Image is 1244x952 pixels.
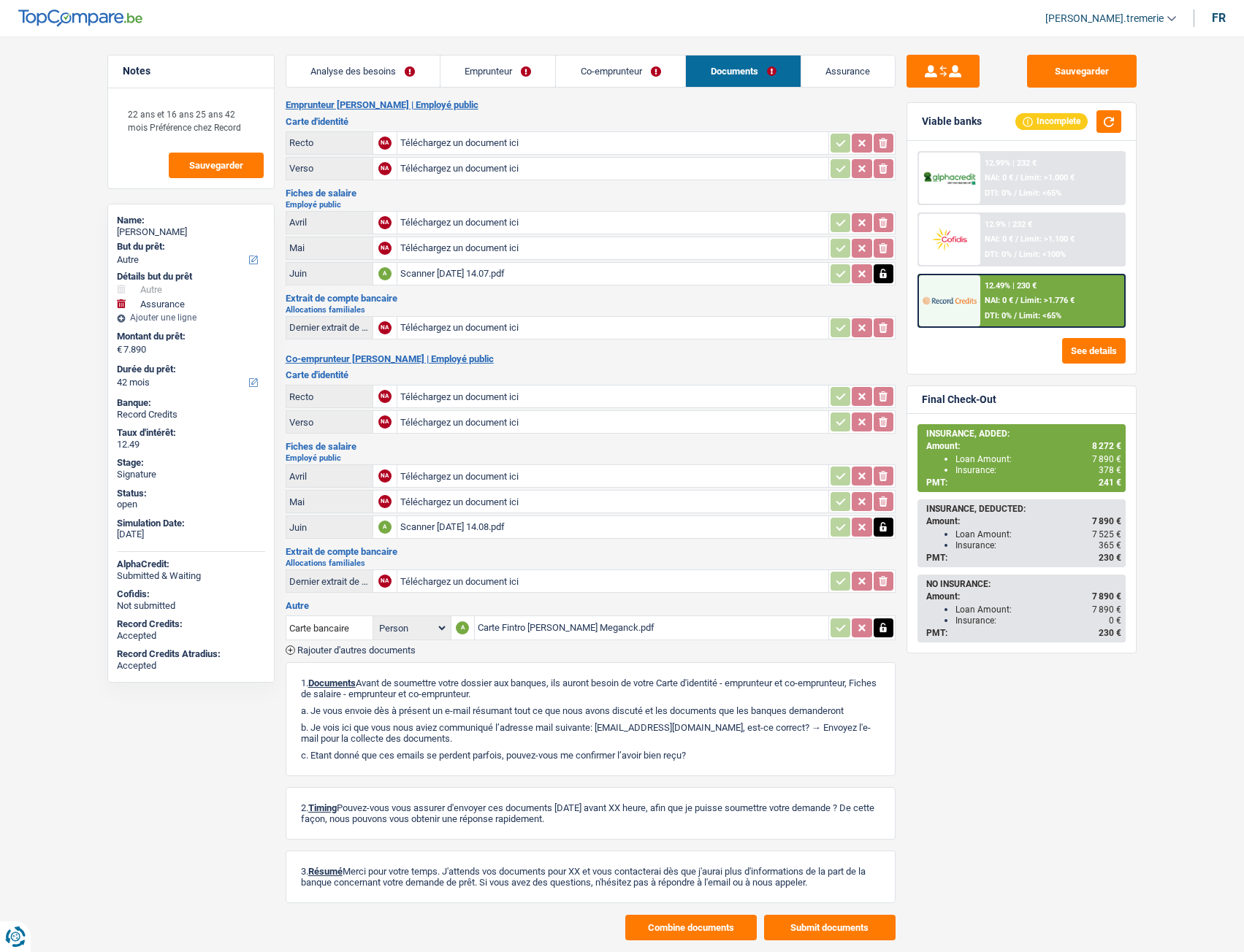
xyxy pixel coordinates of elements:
[1019,188,1061,198] span: Limit: <65%
[289,496,370,507] div: Mai
[289,322,370,333] div: Dernier extrait de compte pour vos allocations familiales
[286,645,416,655] button: Rajouter d'autres documents
[625,915,757,940] button: Combine documents
[117,529,265,540] div: [DATE]
[985,250,1012,259] span: DTI: 0%
[955,454,1121,464] div: Loan Amount:
[286,353,896,365] h2: Co-emprunteur [PERSON_NAME] | Employé public
[117,241,262,253] label: But du prêt:
[378,415,392,429] div: NA
[117,469,265,480] div: Signature
[286,601,896,610] h3: Autre
[926,504,1121,514] div: INSURANCE, DEDUCTED:
[923,226,977,253] img: Cofidis
[1019,250,1066,259] span: Limit: <100%
[289,417,370,428] div: Verso
[985,311,1012,320] span: DTI: 0%
[378,162,392,175] div: NA
[926,579,1121,589] div: NO INSURANCE:
[301,866,880,888] p: 3. Merci pour votre temps. J'attends vos documents pour XX et vous contacterai dès que j'aurai p...
[301,677,880,699] p: 1. Avant de soumettre votre dossier aux banques, ils auront besoin de votre Carte d'identité - em...
[1092,529,1121,540] span: 7 525 €
[169,153,264,178] button: Sauvegarder
[1099,540,1121,550] span: 365 €
[286,99,896,111] h2: Emprunteur [PERSON_NAME] | Employé public
[378,137,392,150] div: NA
[926,516,1121,526] div: Amount:
[378,495,392,508] div: NA
[1092,591,1121,602] span: 7 890 €
[456,621,469,634] div: A
[117,588,265,600] div: Cofidis:
[1062,338,1126,364] button: See details
[1015,173,1018,183] span: /
[301,802,880,824] p: 2. Pouvez-vous vous assurer d'envoyer ces documents [DATE] avant XX heure, afin que je puisse sou...
[286,201,896,209] h2: Employé public
[308,866,343,877] span: Résumé
[117,397,265,409] div: Banque:
[117,488,265,499] div: Status:
[926,429,1121,439] div: INSURANCE, ADDED:
[1099,553,1121,563] span: 230 €
[801,55,895,87] a: Assurance
[686,55,801,87] a: Documents
[1099,628,1121,638] span: 230 €
[117,518,265,529] div: Simulation Date:
[289,471,370,482] div: Avril
[926,441,1121,451] div: Amount:
[1099,465,1121,475] span: 378 €
[955,465,1121,475] div: Insurance:
[1092,441,1121,451] span: 8 272 €
[378,216,392,229] div: NA
[1099,477,1121,488] span: 241 €
[926,628,1121,638] div: PMT:
[117,457,265,469] div: Stage:
[1034,7,1176,31] a: [PERSON_NAME].tremerie
[117,409,265,421] div: Record Credits
[378,469,392,483] div: NA
[985,188,1012,198] span: DTI: 0%
[117,427,265,439] div: Taux d'intérêt:
[1092,604,1121,615] span: 7 890 €
[286,306,896,314] h2: Allocations familiales
[117,570,265,582] div: Submitted & Waiting
[289,522,370,533] div: Juin
[400,263,825,285] div: Scanner [DATE] 14.07.pdf
[1092,516,1121,526] span: 7 890 €
[378,390,392,403] div: NA
[955,604,1121,615] div: Loan Amount:
[1015,113,1088,129] div: Incomplete
[301,722,880,744] p: b. Je vois ici que vous nous aviez communiqué l’adresse mail suivante: [EMAIL_ADDRESS][DOMAIN_NA...
[1020,234,1075,244] span: Limit: >1.100 €
[286,293,896,303] h3: Extrait de compte bancaire
[301,750,880,761] p: c. Etant donné que ces emails se perdent parfois, pouvez-vous me confirmer l’avoir bien reçu?
[985,173,1013,183] span: NAI: 0 €
[1020,173,1075,183] span: Limit: >1.000 €
[1109,615,1121,626] span: 0 €
[117,648,265,660] div: Record Credits Atradius:
[1014,188,1017,198] span: /
[985,296,1013,305] span: NAI: 0 €
[286,55,440,87] a: Analyse des besoins
[189,161,243,170] span: Sauvegarder
[286,188,896,198] h3: Fiches de salaire
[985,281,1037,291] div: 12.49% | 230 €
[985,234,1013,244] span: NAI: 0 €
[955,540,1121,550] div: Insurance:
[117,344,122,356] span: €
[286,117,896,126] h3: Carte d'identité
[286,454,896,462] h2: Employé public
[1212,11,1226,25] div: fr
[478,617,825,639] div: Carte Fintro [PERSON_NAME] Meganck.pdf
[117,618,265,630] div: Record Credits:
[985,220,1032,229] div: 12.9% | 232 €
[1092,454,1121,464] span: 7 890 €
[117,364,262,375] label: Durée du prêt:
[117,331,262,342] label: Montant du prêt:
[123,65,259,77] h5: Notes
[117,271,265,283] div: Détails but du prêt
[289,163,370,174] div: Verso
[400,516,825,538] div: Scanner [DATE] 14.08.pdf
[286,559,896,567] h2: Allocations familiales
[955,615,1121,626] div: Insurance:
